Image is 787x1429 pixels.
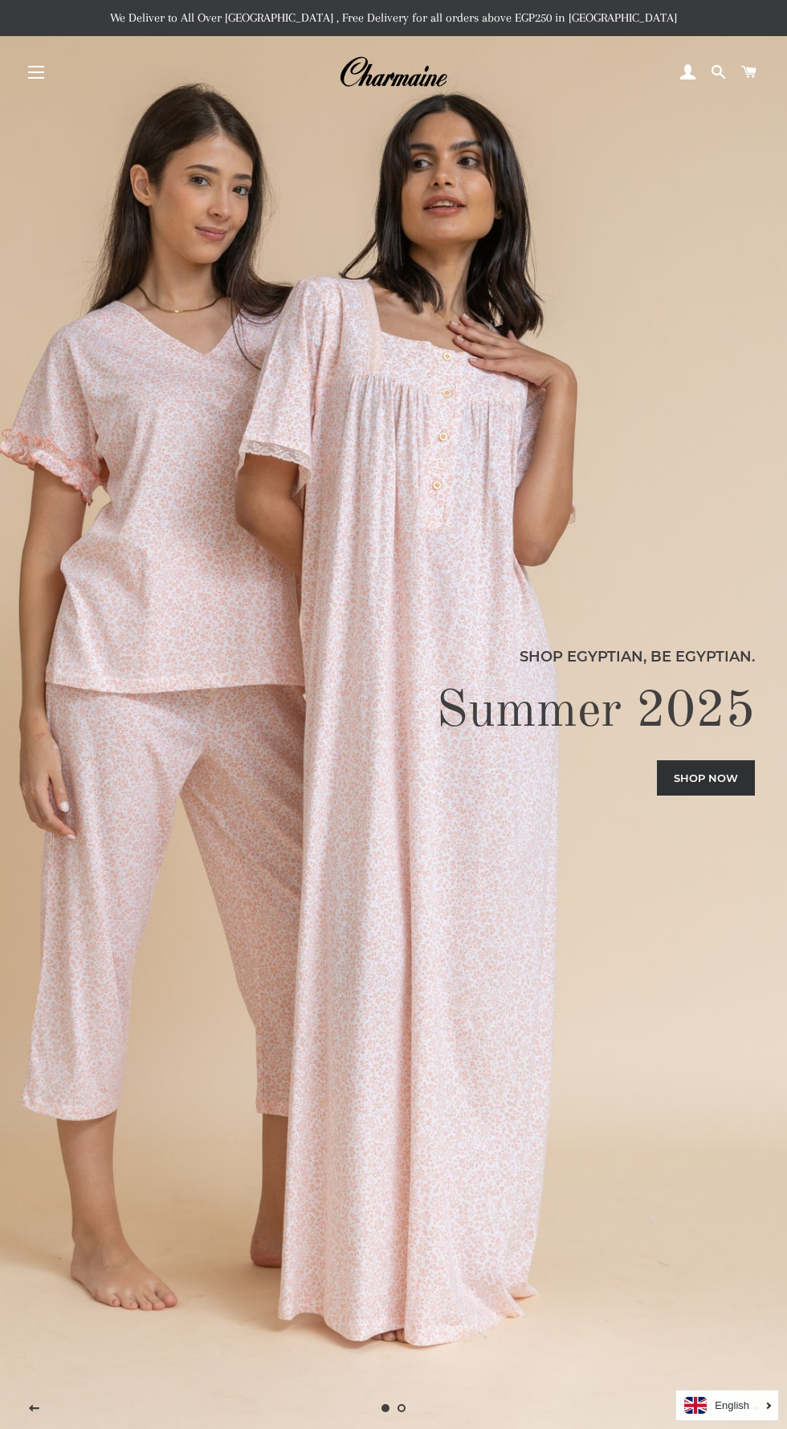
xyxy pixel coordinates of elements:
a: Shop now [657,760,755,796]
a: Slide 1, current [377,1400,393,1416]
button: Next slide [734,1389,774,1429]
i: English [715,1400,749,1411]
p: Shop Egyptian, Be Egyptian. [32,645,756,668]
a: Load slide 2 [393,1400,410,1416]
h2: Summer 2025 [32,680,756,744]
a: English [684,1397,770,1414]
img: Charmaine Egypt [339,55,447,90]
button: Previous slide [14,1389,55,1429]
